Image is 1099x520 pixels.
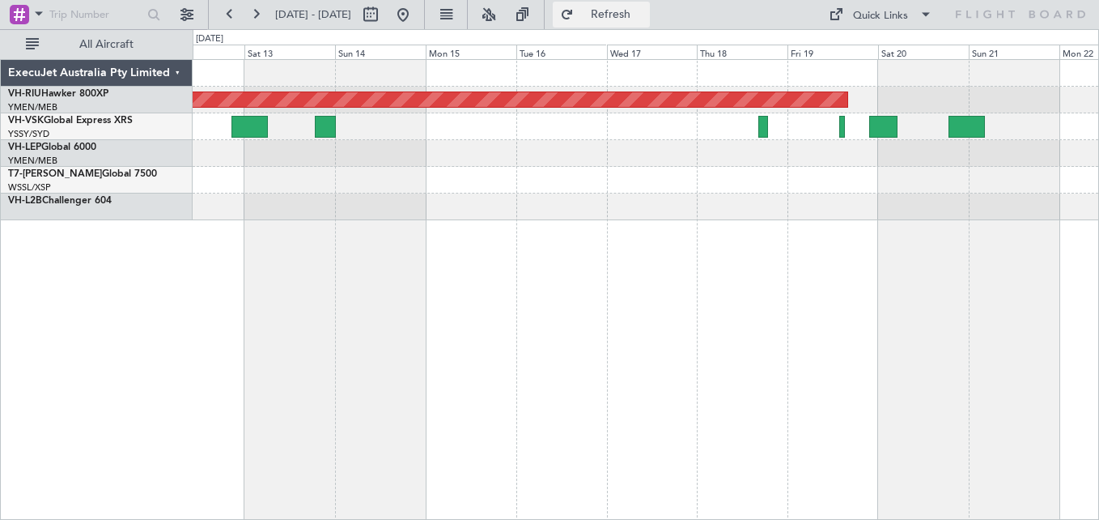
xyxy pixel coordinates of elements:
[8,116,44,126] span: VH-VSK
[787,45,878,59] div: Fri 19
[821,2,940,28] button: Quick Links
[8,89,41,99] span: VH-RIU
[8,181,51,194] a: WSSL/XSP
[8,169,102,179] span: T7-[PERSON_NAME]
[49,2,142,27] input: Trip Number
[8,196,42,206] span: VH-L2B
[335,45,426,59] div: Sun 14
[607,45,698,59] div: Wed 17
[8,155,57,167] a: YMEN/MEB
[196,32,223,46] div: [DATE]
[154,45,244,59] div: Fri 12
[8,101,57,113] a: YMEN/MEB
[244,45,335,59] div: Sat 13
[516,45,607,59] div: Tue 16
[8,89,108,99] a: VH-RIUHawker 800XP
[8,143,41,152] span: VH-LEP
[969,45,1059,59] div: Sun 21
[426,45,516,59] div: Mon 15
[8,143,96,152] a: VH-LEPGlobal 6000
[8,196,112,206] a: VH-L2BChallenger 604
[8,116,133,126] a: VH-VSKGlobal Express XRS
[18,32,176,58] button: All Aircraft
[275,7,351,22] span: [DATE] - [DATE]
[577,9,645,20] span: Refresh
[42,39,171,50] span: All Aircraft
[853,8,908,24] div: Quick Links
[8,128,49,140] a: YSSY/SYD
[8,169,157,179] a: T7-[PERSON_NAME]Global 7500
[697,45,787,59] div: Thu 18
[878,45,969,59] div: Sat 20
[553,2,650,28] button: Refresh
